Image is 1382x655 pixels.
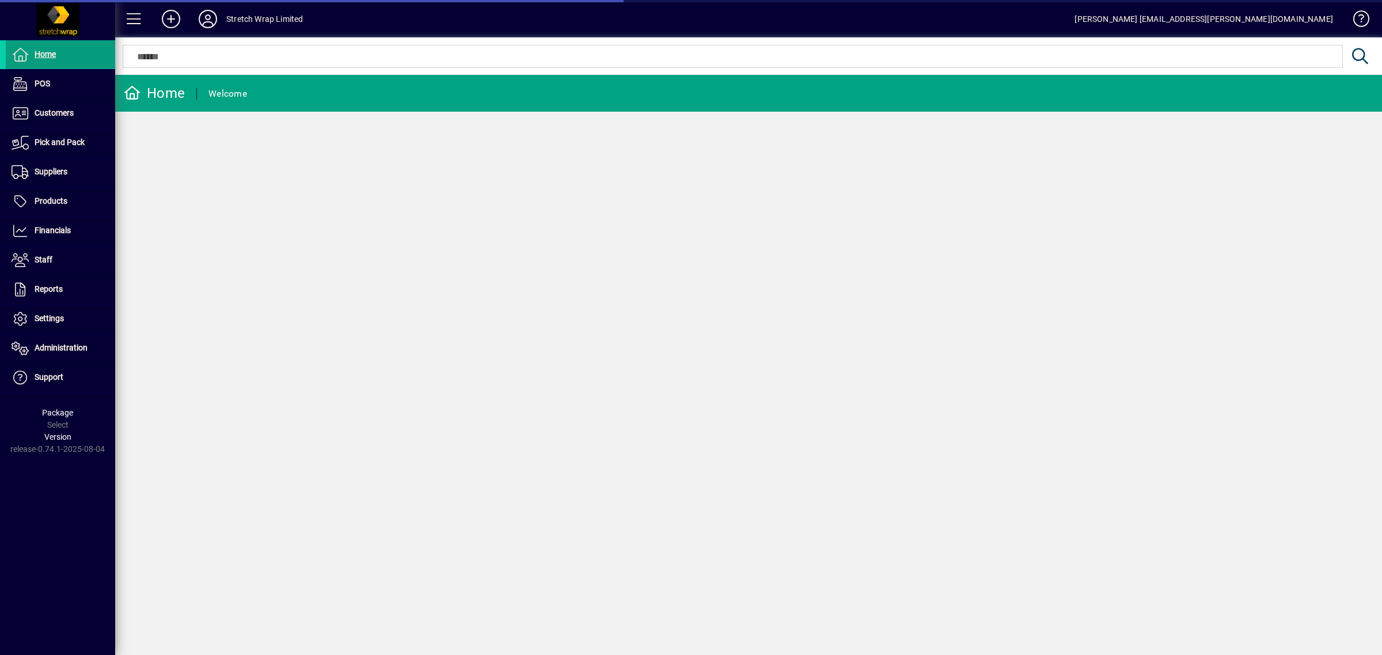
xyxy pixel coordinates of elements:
[35,49,56,59] span: Home
[6,99,115,128] a: Customers
[44,432,71,441] span: Version
[6,158,115,186] a: Suppliers
[6,304,115,333] a: Settings
[35,226,71,235] span: Financials
[6,275,115,304] a: Reports
[35,196,67,205] span: Products
[35,343,88,352] span: Administration
[35,79,50,88] span: POS
[35,138,85,147] span: Pick and Pack
[35,314,64,323] span: Settings
[35,372,63,382] span: Support
[6,128,115,157] a: Pick and Pack
[124,84,185,102] div: Home
[153,9,189,29] button: Add
[42,408,73,417] span: Package
[35,108,74,117] span: Customers
[6,216,115,245] a: Financials
[226,10,303,28] div: Stretch Wrap Limited
[6,246,115,275] a: Staff
[6,187,115,216] a: Products
[35,255,52,264] span: Staff
[6,70,115,98] a: POS
[1345,2,1368,40] a: Knowledge Base
[208,85,247,103] div: Welcome
[6,334,115,363] a: Administration
[35,167,67,176] span: Suppliers
[1075,10,1333,28] div: [PERSON_NAME] [EMAIL_ADDRESS][PERSON_NAME][DOMAIN_NAME]
[189,9,226,29] button: Profile
[35,284,63,294] span: Reports
[6,363,115,392] a: Support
